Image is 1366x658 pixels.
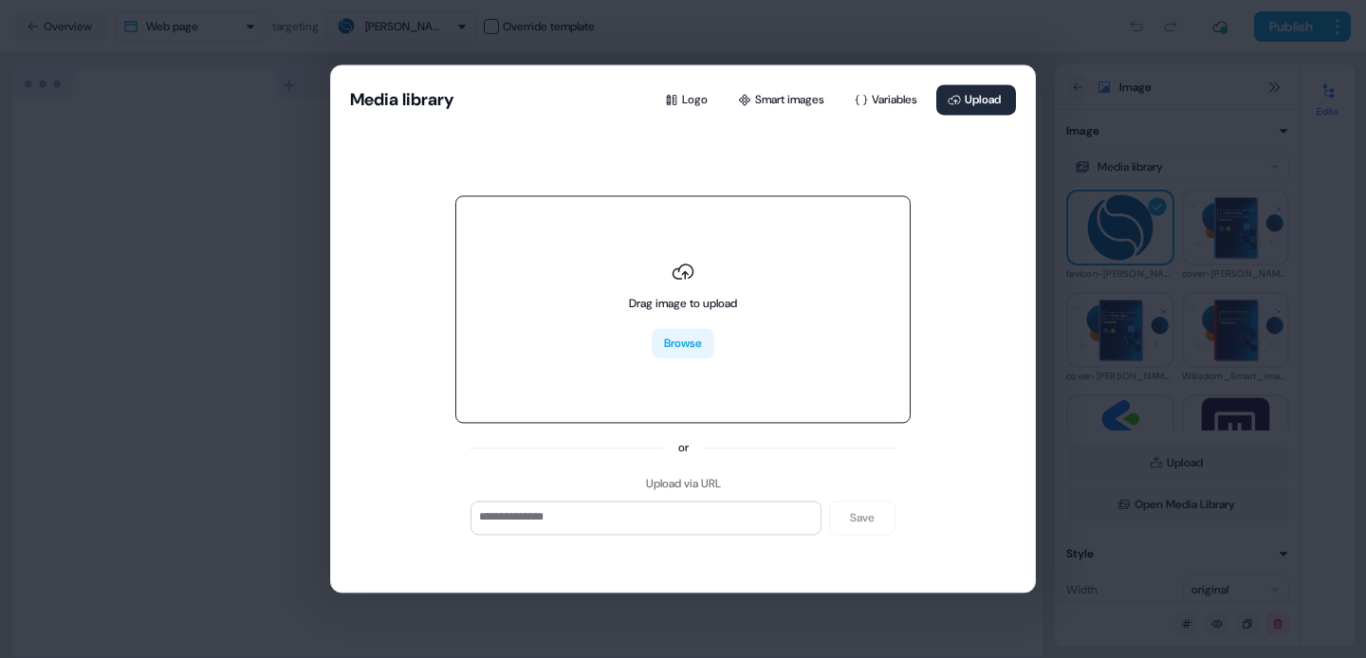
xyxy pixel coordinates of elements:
button: Logo [654,84,723,115]
button: Media library [350,88,454,111]
button: Smart images [727,84,840,115]
button: Variables [843,84,932,115]
div: Upload via URL [646,474,721,493]
div: Drag image to upload [629,294,737,313]
div: or [678,438,689,457]
button: Upload [936,84,1016,115]
button: Browse [652,328,714,358]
